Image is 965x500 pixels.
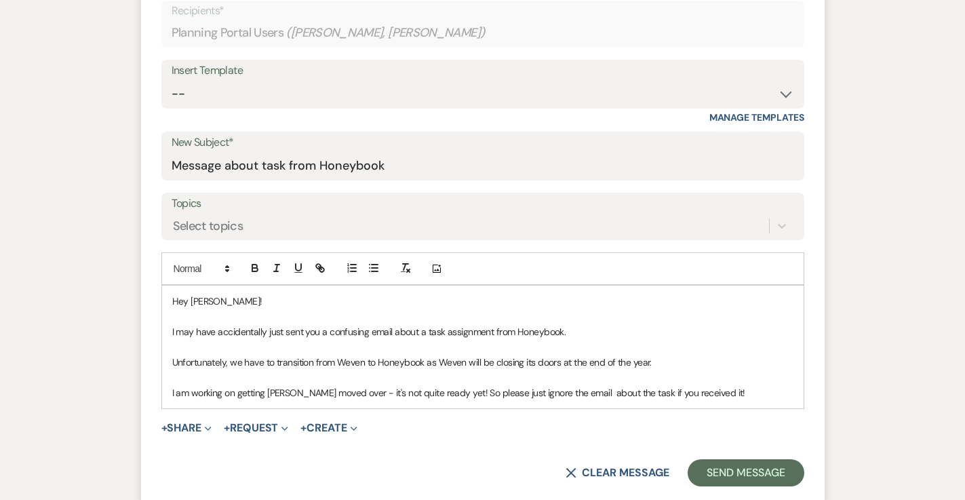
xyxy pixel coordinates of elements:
[161,423,168,434] span: +
[161,423,212,434] button: Share
[172,324,793,339] p: I may have accidentally just sent you a confusing email about a task assignment from Honeybook.
[300,423,357,434] button: Create
[300,423,307,434] span: +
[224,423,230,434] span: +
[566,467,669,478] button: Clear message
[172,133,794,153] label: New Subject*
[172,61,794,81] div: Insert Template
[172,385,793,400] p: I am working on getting [PERSON_NAME] moved over - it's not quite ready yet! So please just ignor...
[224,423,288,434] button: Request
[688,459,804,486] button: Send Message
[286,24,486,42] span: ( [PERSON_NAME], [PERSON_NAME] )
[172,294,793,309] p: Hey [PERSON_NAME]!
[172,194,794,214] label: Topics
[172,355,793,370] p: Unfortunately, we have to transition from Weven to Honeybook as Weven will be closing its doors a...
[172,2,794,20] p: Recipients*
[173,217,243,235] div: Select topics
[172,20,794,46] div: Planning Portal Users
[709,111,804,123] a: Manage Templates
